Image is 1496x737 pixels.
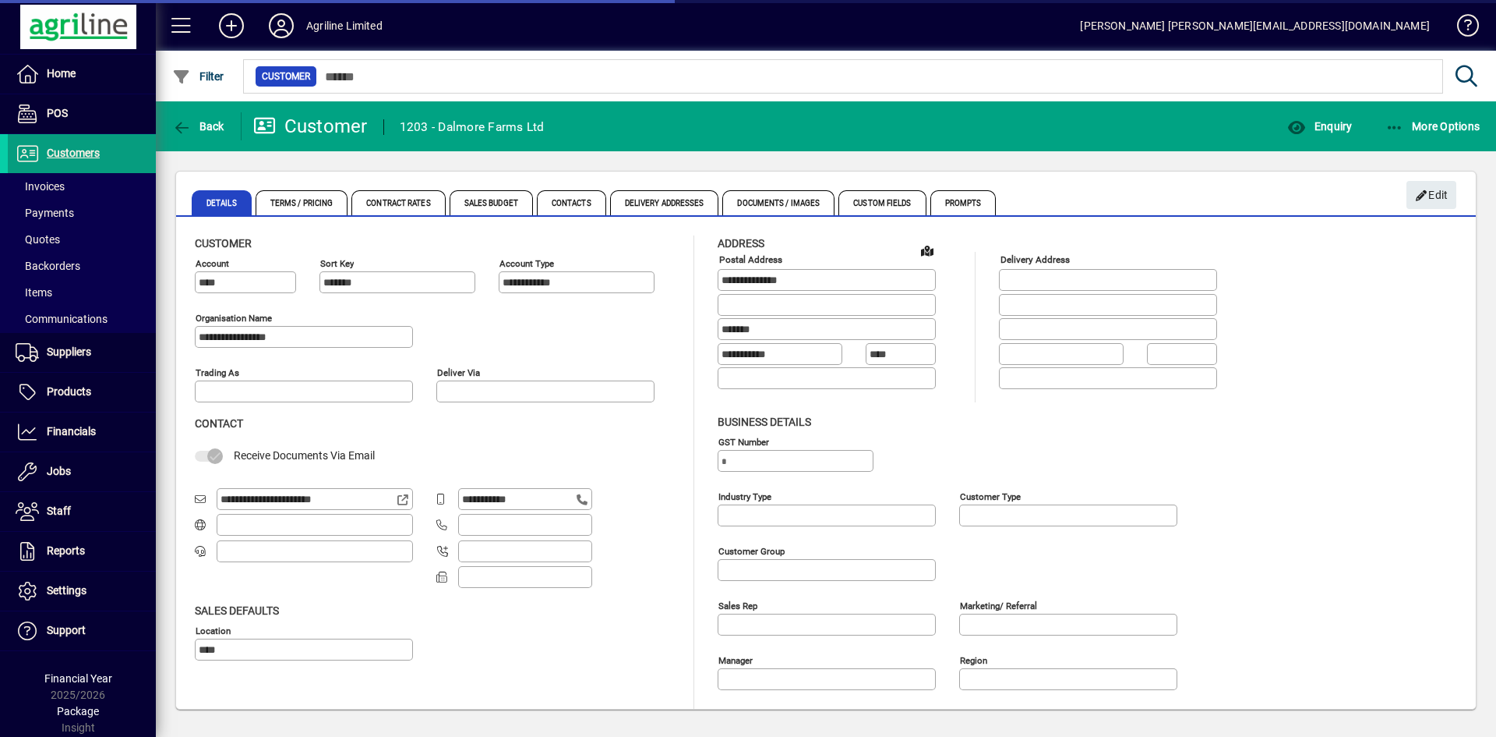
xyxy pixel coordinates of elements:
button: Filter [168,62,228,90]
div: [PERSON_NAME] [PERSON_NAME][EMAIL_ADDRESS][DOMAIN_NAME] [1080,13,1430,38]
span: Sales Budget [450,190,533,215]
span: Staff [47,505,71,517]
span: Receive Documents Via Email [234,449,375,462]
span: Package [57,705,99,718]
a: POS [8,94,156,133]
a: Suppliers [8,333,156,372]
span: Jobs [47,465,71,477]
div: Agriline Limited [306,13,383,38]
span: Documents / Images [722,190,834,215]
span: Custom Fields [838,190,926,215]
span: Address [718,237,764,250]
mat-label: Sort key [320,258,354,269]
span: Prompts [930,190,997,215]
a: Knowledge Base [1445,3,1477,54]
button: Enquiry [1283,112,1356,140]
a: Jobs [8,452,156,491]
div: Customer [253,114,368,139]
app-page-header-button: Back [156,112,242,140]
button: Back [168,112,228,140]
span: Terms / Pricing [256,190,348,215]
a: Backorders [8,253,156,279]
span: Financial Year [44,672,112,685]
mat-label: GST Number [718,436,769,447]
span: Reports [47,544,85,557]
span: Settings [47,584,86,597]
button: More Options [1381,112,1484,140]
a: Communications [8,306,156,332]
mat-label: Deliver via [437,367,480,378]
a: Quotes [8,226,156,253]
button: Add [206,12,256,40]
mat-label: Customer type [960,491,1021,501]
span: Suppliers [47,345,91,358]
a: Payments [8,200,156,226]
span: Customer [262,69,310,84]
mat-label: Location [196,625,231,636]
mat-label: Industry type [718,491,771,501]
a: Home [8,55,156,94]
mat-label: Marketing/ Referral [960,600,1037,611]
span: More Options [1385,120,1480,133]
span: Financials [47,425,96,438]
button: Profile [256,12,306,40]
span: Items [16,286,52,299]
a: Settings [8,572,156,611]
span: Contact [195,417,243,430]
span: Details [192,190,252,215]
span: Edit [1415,182,1448,208]
span: Business details [718,416,811,428]
a: Products [8,373,156,412]
span: POS [47,107,68,119]
a: Support [8,611,156,650]
span: Payments [16,207,74,219]
span: Invoices [16,180,65,193]
span: Contacts [537,190,606,215]
span: Support [47,624,86,636]
mat-label: Account [196,258,229,269]
span: Communications [16,313,108,325]
a: Staff [8,492,156,531]
mat-label: Region [960,654,987,665]
mat-label: Trading as [196,367,239,378]
span: Enquiry [1287,120,1352,133]
button: Edit [1406,181,1456,209]
span: Delivery Addresses [610,190,719,215]
a: Financials [8,413,156,452]
span: Home [47,67,76,80]
div: 1203 - Dalmore Farms Ltd [400,115,545,140]
span: Customer [195,237,252,250]
span: Customers [47,147,100,159]
span: Backorders [16,260,80,272]
a: Reports [8,532,156,571]
a: Invoices [8,173,156,200]
span: Filter [172,70,224,83]
mat-label: Sales rep [718,600,757,611]
span: Products [47,385,91,398]
mat-label: Organisation name [196,313,272,324]
mat-label: Manager [718,654,753,665]
span: Quotes [16,233,60,246]
mat-label: Account Type [499,258,554,269]
span: Contract Rates [351,190,445,215]
mat-label: Customer group [718,545,785,556]
a: Items [8,279,156,306]
span: Back [172,120,224,133]
span: Sales defaults [195,604,279,617]
a: View on map [915,238,940,263]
